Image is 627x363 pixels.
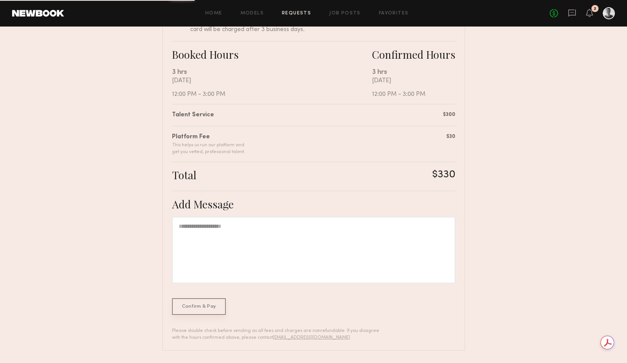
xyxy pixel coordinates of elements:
[432,168,455,181] div: $330
[172,48,372,61] div: Booked Hours
[379,11,409,16] a: Favorites
[172,133,245,142] div: Platform Fee
[172,67,372,77] div: 3 hrs
[172,327,385,341] div: Please double check before sending as all fees and charges are nonrefundable. If you disagree wit...
[172,77,372,98] div: [DATE] 12:00 PM - 3:00 PM
[372,67,455,77] div: 3 hrs
[273,335,350,340] a: [EMAIL_ADDRESS][DOMAIN_NAME]
[172,197,455,211] div: Add Message
[241,11,264,16] a: Models
[372,48,455,61] div: Confirmed Hours
[443,111,455,119] div: $300
[172,111,214,120] div: Talent Service
[282,11,311,16] a: Requests
[329,11,361,16] a: Job Posts
[372,77,455,98] div: [DATE] 12:00 PM - 3:00 PM
[172,168,196,181] div: Total
[205,11,222,16] a: Home
[446,133,455,141] div: $30
[594,7,596,11] div: 2
[172,142,245,155] div: This helps us run our platform and get you vetted, professional talent.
